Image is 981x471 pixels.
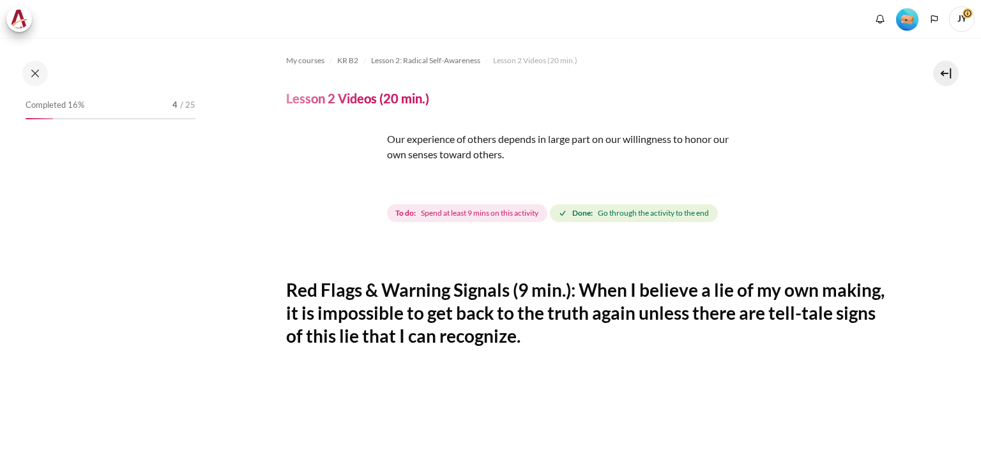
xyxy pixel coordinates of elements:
span: / 25 [180,99,195,112]
span: Lesson 2 Videos (20 min.) [493,55,577,66]
div: Show notification window with no new notifications [871,10,890,29]
h2: Red Flags & Warning Signals (9 min.): When I believe a lie of my own making, it is impossible to ... [286,278,890,348]
strong: To do: [395,207,416,219]
a: Architeck Architeck [6,6,38,32]
span: JY [949,6,975,32]
span: Spend at least 9 mins on this activity [421,207,538,219]
p: Our experience of others depends in large part on our willingness to honor our own senses toward ... [286,131,733,162]
nav: Navigation bar [286,50,890,71]
span: Completed 16% [26,99,84,112]
div: Completion requirements for Lesson 2 Videos (20 min.) [387,202,720,225]
a: User menu [949,6,975,32]
span: Lesson 2: Radical Self-Awareness [371,55,480,66]
a: KR B2 [337,53,358,68]
img: Architeck [10,10,28,29]
div: 16% [26,118,53,119]
img: Level #1 [896,8,918,31]
strong: Done: [572,207,593,219]
span: KR B2 [337,55,358,66]
button: Languages [925,10,944,29]
a: Level #1 [891,7,924,31]
div: Level #1 [896,7,918,31]
span: My courses [286,55,324,66]
a: Lesson 2: Radical Self-Awareness [371,53,480,68]
img: erw [286,131,382,227]
h4: Lesson 2 Videos (20 min.) [286,90,429,107]
a: My courses [286,53,324,68]
span: 4 [172,99,178,112]
a: Lesson 2 Videos (20 min.) [493,53,577,68]
span: Go through the activity to the end [598,207,709,219]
